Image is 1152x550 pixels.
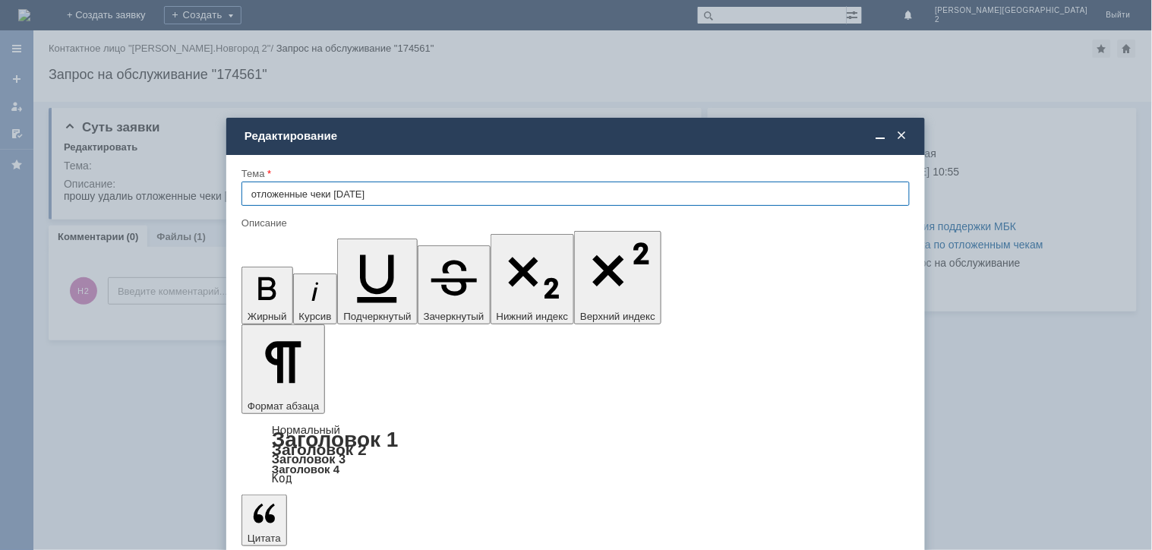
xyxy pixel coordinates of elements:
button: Курсив [293,273,338,324]
a: Заголовок 3 [272,452,346,466]
span: Закрыть [895,129,910,143]
span: Зачеркнутый [424,311,484,322]
button: Формат абзаца [241,324,325,414]
a: Заголовок 1 [272,428,399,451]
span: Цитата [248,533,281,544]
span: Свернуть (Ctrl + M) [873,129,888,143]
span: Нижний индекс [497,311,569,322]
span: Жирный [248,311,287,322]
button: Подчеркнутый [337,239,417,324]
a: Заголовок 4 [272,463,339,476]
div: прошу удалиь отложенные чеки [DATE] [6,6,222,18]
span: Верхний индекс [580,311,655,322]
div: Формат абзаца [241,425,910,484]
div: Редактирование [245,129,910,143]
button: Цитата [241,495,287,546]
button: Зачеркнутый [418,245,491,324]
button: Верхний индекс [574,231,661,324]
a: Нормальный [272,423,340,436]
a: Код [272,472,292,485]
div: Описание [241,218,907,228]
span: Подчеркнутый [343,311,411,322]
a: Заголовок 2 [272,441,367,458]
div: Тема [241,169,907,179]
button: Жирный [241,267,293,324]
span: Курсив [299,311,332,322]
span: Формат абзаца [248,400,319,412]
button: Нижний индекс [491,234,575,324]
